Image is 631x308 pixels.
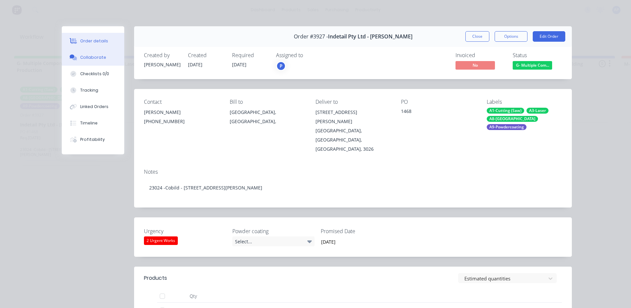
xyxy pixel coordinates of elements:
[62,99,124,115] button: Linked Orders
[144,274,167,282] div: Products
[62,82,124,99] button: Tracking
[513,61,552,69] span: G- Multiple Com...
[80,55,106,60] div: Collaborate
[144,169,562,175] div: Notes
[62,33,124,49] button: Order details
[230,108,305,126] div: [GEOGRAPHIC_DATA], [GEOGRAPHIC_DATA],
[495,31,527,42] button: Options
[456,61,495,69] span: No
[315,126,391,154] div: [GEOGRAPHIC_DATA], [GEOGRAPHIC_DATA], [GEOGRAPHIC_DATA], 3026
[276,61,286,71] button: P
[62,49,124,66] button: Collaborate
[465,31,489,42] button: Close
[230,99,305,105] div: Bill to
[62,131,124,148] button: Profitability
[80,120,98,126] div: Timeline
[316,237,398,247] input: Enter date
[62,115,124,131] button: Timeline
[144,52,180,58] div: Created by
[80,104,108,110] div: Linked Orders
[232,52,268,58] div: Required
[188,61,202,68] span: [DATE]
[315,108,391,126] div: [STREET_ADDRESS][PERSON_NAME]
[232,61,246,68] span: [DATE]
[144,61,180,68] div: [PERSON_NAME]
[80,137,105,143] div: Profitability
[62,66,124,82] button: Checklists 0/0
[80,38,108,44] div: Order details
[144,117,219,126] div: [PHONE_NUMBER]
[174,290,213,303] div: Qty
[80,71,109,77] div: Checklists 0/0
[294,33,328,40] span: Order #3927 -
[487,108,524,114] div: A1-Cutting (Saw)
[232,236,315,246] div: Select...
[487,116,538,122] div: A8-[GEOGRAPHIC_DATA]
[188,52,224,58] div: Created
[401,99,476,105] div: PO
[80,87,98,93] div: Tracking
[401,108,476,117] div: 1468
[533,31,565,42] button: Edit Order
[144,99,219,105] div: Contact
[144,178,562,198] div: 23024 -Cobild - [STREET_ADDRESS][PERSON_NAME]
[513,61,552,71] button: G- Multiple Com...
[144,236,178,245] div: 2 Urgent Works
[144,108,219,129] div: [PERSON_NAME][PHONE_NUMBER]
[315,99,391,105] div: Deliver to
[230,108,305,129] div: [GEOGRAPHIC_DATA], [GEOGRAPHIC_DATA],
[328,33,412,40] span: Indetail Pty Ltd - [PERSON_NAME]
[513,52,562,58] div: Status
[144,108,219,117] div: [PERSON_NAME]
[276,52,342,58] div: Assigned to
[232,227,315,235] label: Powder coating
[315,108,391,154] div: [STREET_ADDRESS][PERSON_NAME][GEOGRAPHIC_DATA], [GEOGRAPHIC_DATA], [GEOGRAPHIC_DATA], 3026
[456,52,505,58] div: Invoiced
[487,124,526,130] div: A9-Powdercoating
[526,108,549,114] div: A3-Laser
[487,99,562,105] div: Labels
[321,227,403,235] label: Promised Date
[144,227,226,235] label: Urgency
